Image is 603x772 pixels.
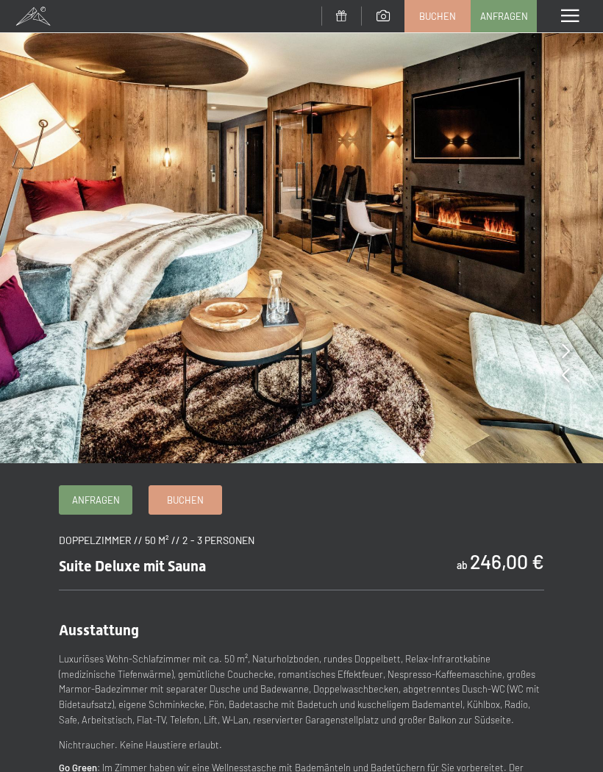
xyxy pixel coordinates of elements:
span: Ausstattung [59,621,139,639]
b: 246,00 € [470,549,544,573]
span: Anfragen [72,493,120,507]
span: Anfragen [480,10,528,23]
a: Anfragen [60,486,132,514]
p: Nichtraucher. Keine Haustiere erlaubt. [59,737,544,753]
span: Suite Deluxe mit Sauna [59,557,206,575]
p: Luxuriöses Wohn-Schlafzimmer mit ca. 50 m², Naturholzboden, rundes Doppelbett, Relax-Infrarotkabi... [59,651,544,728]
a: Buchen [149,486,221,514]
a: Anfragen [471,1,536,32]
span: Buchen [167,493,204,507]
span: ab [457,559,468,571]
span: Doppelzimmer // 50 m² // 2 - 3 Personen [59,534,254,546]
a: Buchen [405,1,470,32]
span: Buchen [419,10,456,23]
